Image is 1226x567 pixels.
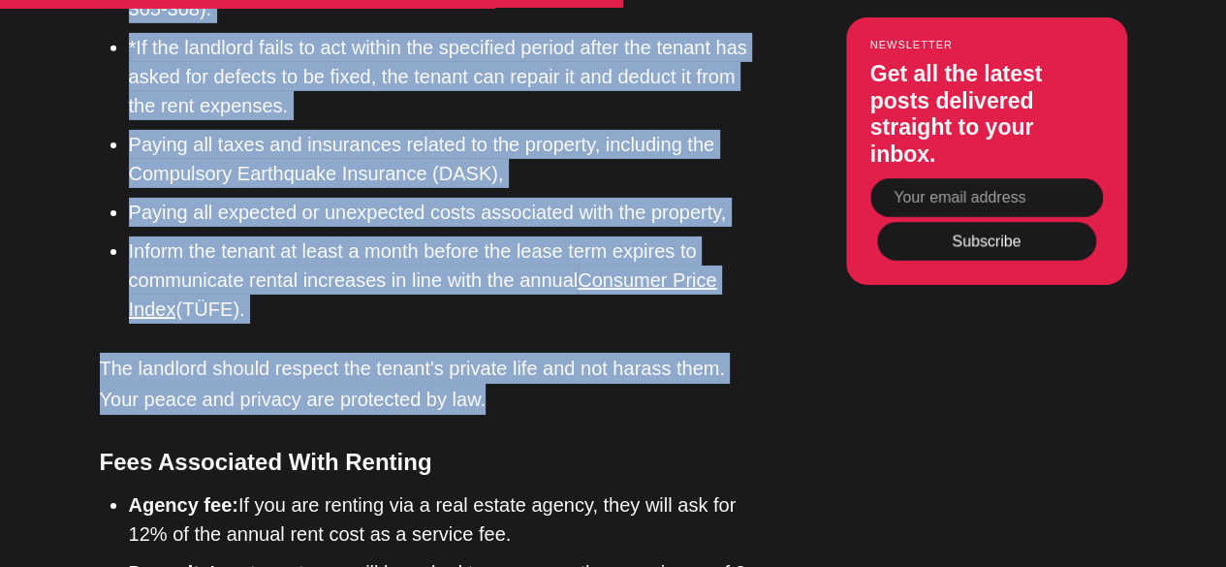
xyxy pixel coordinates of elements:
[330,83,393,102] span: Ikamet
[129,33,749,120] li: *If the landlord fails to act within the specified period after the tenant has asked for defects ...
[870,61,1103,168] h3: Get all the latest posts delivered straight to your inbox.
[870,39,1103,50] small: Newsletter
[100,353,749,415] p: The landlord should respect the tenant's private life and not harass them. Your peace and privacy...
[259,186,401,208] span: Already a member?
[877,221,1096,260] button: Subscribe
[870,178,1103,217] input: Your email address
[129,490,749,549] li: If you are renting via a real estate agency, they will ask for 12% of the annual rent cost as a s...
[129,130,749,188] li: Paying all taxes and insurances related to the property, including the Compulsory Earthquake Insu...
[31,81,686,106] p: Become a member of to start commenting.
[100,444,749,480] h4: Fees Associated With Renting
[129,236,749,324] li: Inform the tenant at least a month before the lease term expires to communicate rental increases ...
[129,198,749,227] li: Paying all expected or unexpected costs associated with the property,
[215,39,502,74] h1: Start the conversation
[129,494,238,516] strong: Agency fee:
[295,133,423,174] button: Sign up now
[405,187,458,207] button: Sign in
